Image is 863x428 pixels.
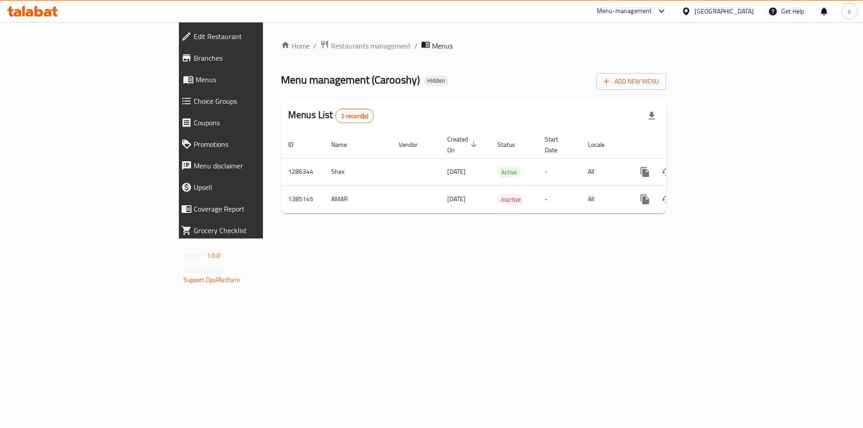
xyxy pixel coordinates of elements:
a: Branches [174,47,323,69]
td: - [538,185,581,213]
a: Grocery Checklist [174,220,323,241]
td: All [581,158,627,185]
li: / [414,40,418,51]
span: ID [288,139,305,150]
div: Menu-management [597,6,652,17]
a: Edit Restaurant [174,26,323,47]
span: Name [331,139,359,150]
span: Upsell [194,182,316,193]
div: Hidden [423,75,449,86]
span: Hidden [423,77,449,84]
a: Coverage Report [174,198,323,220]
span: [DATE] [447,166,466,177]
span: Active [498,167,520,177]
td: - [538,158,581,185]
span: Get support on: [183,265,225,277]
a: Coupons [174,112,323,133]
span: Menu disclaimer [194,160,316,171]
button: Add New Menu [596,73,666,90]
a: Upsell [174,176,323,198]
span: Start Date [545,134,570,155]
span: Status [498,139,527,150]
span: Choice Groups [194,96,316,106]
span: Menus [432,40,453,51]
span: Locale [588,139,616,150]
span: Coverage Report [194,203,316,214]
a: Support.OpsPlatform [183,274,240,286]
button: more [634,189,656,210]
span: Version: [183,250,205,261]
span: Created On [447,134,480,155]
span: Promotions [194,139,316,150]
button: Change Status [656,189,677,210]
a: Choice Groups [174,90,323,112]
span: [DATE] [447,193,466,205]
div: Total records count [335,109,374,123]
span: Inactive [498,194,525,205]
div: [GEOGRAPHIC_DATA] [694,6,754,16]
span: 2 record(s) [336,112,374,120]
a: Promotions [174,133,323,155]
a: Restaurants management [320,40,411,52]
span: Branches [194,53,316,63]
span: s [848,6,851,16]
span: Menus [196,74,316,85]
span: 1.0.0 [207,250,221,261]
span: Restaurants management [331,40,411,51]
table: enhanced table [281,131,728,213]
th: Actions [627,131,728,159]
a: Menu disclaimer [174,155,323,176]
td: All [581,185,627,213]
span: Edit Restaurant [194,31,316,42]
span: Grocery Checklist [194,225,316,236]
td: Shex [324,158,391,185]
span: Menu management ( Carooshy ) [281,70,420,90]
span: Coupons [194,117,316,128]
div: Export file [641,105,663,127]
td: AMAR [324,185,391,213]
div: Inactive [498,194,525,205]
nav: breadcrumb [281,40,666,52]
button: more [634,161,656,183]
span: Vendor [399,139,429,150]
button: Change Status [656,161,677,183]
a: Menus [174,69,323,90]
span: Add New Menu [604,76,659,87]
h2: Menus List [288,108,374,123]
